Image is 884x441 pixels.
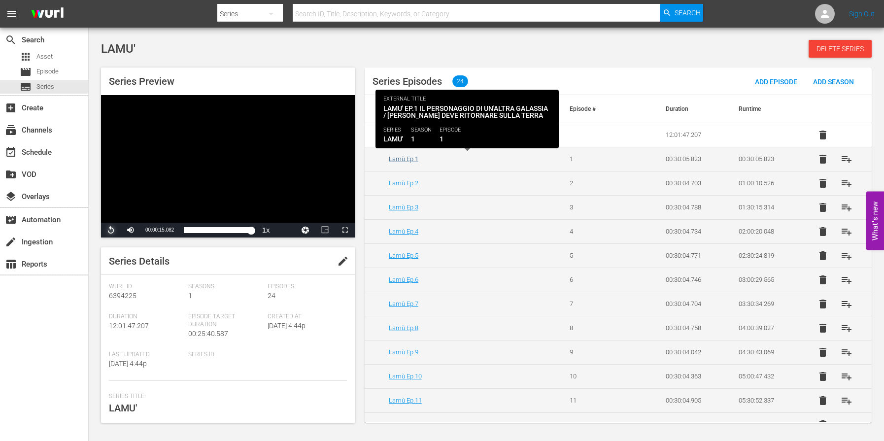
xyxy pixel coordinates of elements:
td: 05:00:47.432 [727,364,799,388]
button: playlist_add [835,196,858,219]
span: 24 [452,75,468,87]
td: 01:30:15.314 [727,195,799,219]
div: Video Player [101,95,355,237]
span: Episode [36,67,59,76]
span: Create [5,102,17,114]
a: Lamù Ep.4 [389,228,418,235]
td: 00:30:04.042 [654,340,726,364]
span: Episode [20,66,32,78]
th: Duration [654,95,726,123]
span: [DATE] 4:44p [109,360,147,368]
span: playlist_add [841,177,852,189]
td: 12 [558,412,630,437]
a: Lamù Ep.8 [389,324,418,332]
span: 00:25:40.587 [188,330,228,338]
td: 3 [558,195,630,219]
button: playlist_add [835,244,858,268]
span: delete [817,298,829,310]
a: Lamù Ep.11 [389,397,422,404]
a: Lamù Ep.3 [389,204,418,211]
button: delete [811,389,835,412]
button: Fullscreen [335,223,355,237]
span: playlist_add [841,202,852,213]
button: edit [331,249,355,273]
a: Sign Out [849,10,875,18]
span: Series Details [109,255,170,267]
span: [DATE] 4:44p [268,322,306,330]
button: Add Episode [747,72,805,90]
button: delete [811,413,835,437]
button: delete [811,365,835,388]
td: 8 [558,316,630,340]
td: 01:00:10.526 [727,171,799,195]
span: delete [817,395,829,407]
span: Duration [109,313,183,321]
span: playlist_add [841,419,852,431]
span: LAMU' Season 1 ( 1 ) [376,131,430,138]
td: 9 [558,340,630,364]
a: Lamù Ep.1 [389,155,418,163]
span: 24 [268,292,275,300]
span: Asset [20,51,32,63]
span: delete [817,177,829,189]
span: playlist_add [841,274,852,286]
button: playlist_add [835,316,858,340]
button: playlist_add [835,365,858,388]
button: playlist_add [835,268,858,292]
button: Add Season [805,72,862,90]
td: 04:30:43.069 [727,340,799,364]
button: playlist_add [835,220,858,243]
span: delete [817,346,829,358]
td: 2 [558,171,630,195]
button: playlist_add [835,171,858,195]
td: 00:30:04.905 [654,388,726,412]
button: playlist_add [835,389,858,412]
td: 00:30:04.771 [654,243,726,268]
span: delete [817,153,829,165]
span: delete [817,322,829,334]
td: 1 [558,147,630,171]
button: Picture-in-Picture [315,223,335,237]
span: Search [5,34,17,46]
span: playlist_add [841,153,852,165]
span: Series ID [188,351,263,359]
span: playlist_add [841,395,852,407]
span: delete [817,202,829,213]
button: delete [811,268,835,292]
td: 00:30:04.363 [654,364,726,388]
a: Lamù Ep.12 [389,421,422,428]
span: menu [6,8,18,20]
button: delete [811,147,835,171]
span: edit [337,255,349,267]
td: 00:30:04.947 [654,412,726,437]
span: Episodes [268,283,342,291]
span: playlist_add [841,250,852,262]
td: 00:30:04.788 [654,195,726,219]
a: Lamù Ep.9 [389,348,418,356]
td: 7 [558,292,630,316]
td: 5 [558,243,630,268]
td: 04:00:39.027 [727,316,799,340]
span: LAMU' [109,402,137,414]
span: 1 [188,292,192,300]
span: Series [20,81,32,93]
button: Open Feedback Widget [866,191,884,250]
img: ans4CAIJ8jUAAAAAAAAAAAAAAAAAAAAAAAAgQb4GAAAAAAAAAAAAAAAAAAAAAAAAJMjXAAAAAAAAAAAAAAAAAAAAAAAAgAT5G... [24,2,71,26]
td: 4 [558,219,630,243]
span: delete [817,274,829,286]
span: 00:00:15.082 [145,227,174,233]
td: 00:30:05.823 [654,147,726,171]
button: delete [811,220,835,243]
span: Series Episodes [373,75,442,87]
button: playlist_add [835,292,858,316]
th: Episode # [558,95,630,123]
button: delete [811,340,835,364]
th: Season / Episode Title [365,95,558,123]
td: 02:00:20.048 [727,219,799,243]
td: 02:30:24.819 [727,243,799,268]
td: 6 [558,268,630,292]
button: Playback Rate [256,223,276,237]
td: 11 [558,388,630,412]
a: LAMU' Season 1(1) [376,131,430,138]
div: Progress Bar [184,227,251,233]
